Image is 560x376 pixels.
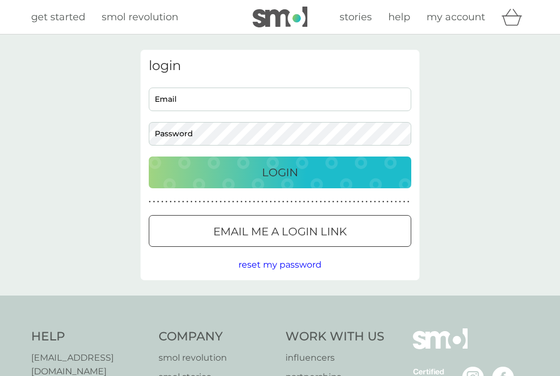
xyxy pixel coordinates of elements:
p: ● [370,199,372,205]
p: ● [311,199,313,205]
p: ● [303,199,305,205]
a: smol revolution [102,9,178,25]
p: ● [220,199,222,205]
p: ● [390,199,393,205]
p: ● [403,199,405,205]
p: ● [161,199,164,205]
h4: Work With Us [285,328,384,345]
p: ● [366,199,368,205]
span: help [388,11,410,23]
p: ● [149,199,151,205]
span: smol revolution [102,11,178,23]
p: ● [274,199,276,205]
p: ● [215,199,218,205]
p: Login [262,164,298,181]
p: ● [345,199,347,205]
p: ● [236,199,238,205]
p: ● [353,199,355,205]
p: ● [241,199,243,205]
p: ● [190,199,192,205]
h3: login [149,58,411,74]
p: Email me a login link [213,223,347,240]
a: stories [340,9,372,25]
p: ● [290,199,293,205]
p: ● [328,199,330,205]
p: ● [211,199,213,205]
a: get started [31,9,85,25]
p: ● [378,199,380,205]
p: ● [382,199,384,205]
p: ● [153,199,155,205]
p: ● [320,199,322,205]
button: Login [149,157,411,188]
p: ● [232,199,235,205]
button: Email me a login link [149,215,411,247]
p: ● [387,199,389,205]
span: my account [427,11,485,23]
p: ● [299,199,301,205]
p: ● [341,199,343,205]
p: ● [316,199,318,205]
a: influencers [285,351,384,365]
p: ● [349,199,351,205]
span: stories [340,11,372,23]
span: reset my password [238,259,322,270]
p: ● [178,199,180,205]
p: ● [228,199,230,205]
p: ● [261,199,264,205]
img: smol [253,7,307,27]
p: ● [207,199,209,205]
p: ● [332,199,335,205]
p: ● [157,199,159,205]
p: ● [224,199,226,205]
p: ● [186,199,189,205]
p: ● [395,199,397,205]
p: ● [336,199,339,205]
p: ● [324,199,326,205]
div: basket [501,6,529,28]
p: ● [195,199,197,205]
p: ● [199,199,201,205]
a: smol revolution [159,351,275,365]
a: my account [427,9,485,25]
p: ● [295,199,297,205]
p: ● [374,199,376,205]
p: ● [361,199,364,205]
p: ● [249,199,251,205]
p: ● [257,199,259,205]
button: reset my password [238,258,322,272]
p: ● [244,199,247,205]
p: ● [407,199,410,205]
p: ● [170,199,172,205]
p: ● [174,199,176,205]
p: ● [399,199,401,205]
p: ● [357,199,359,205]
h4: Help [31,328,148,345]
img: smol [413,328,468,366]
p: ● [266,199,268,205]
p: ● [282,199,284,205]
p: ● [253,199,255,205]
p: ● [270,199,272,205]
a: help [388,9,410,25]
h4: Company [159,328,275,345]
p: ● [166,199,168,205]
p: ● [287,199,289,205]
span: get started [31,11,85,23]
p: ● [278,199,280,205]
p: ● [182,199,184,205]
p: ● [203,199,205,205]
p: ● [307,199,310,205]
